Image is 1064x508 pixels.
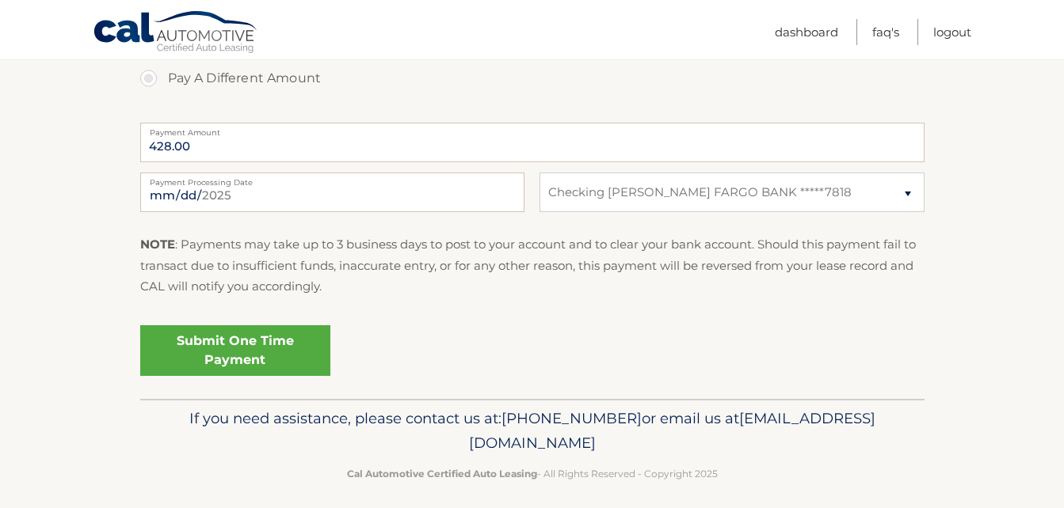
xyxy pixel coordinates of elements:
a: Cal Automotive [93,10,259,56]
label: Pay A Different Amount [140,63,925,94]
input: Payment Amount [140,123,925,162]
a: FAQ's [872,19,899,45]
p: - All Rights Reserved - Copyright 2025 [151,465,914,482]
p: If you need assistance, please contact us at: or email us at [151,406,914,457]
a: Dashboard [775,19,838,45]
a: Logout [933,19,971,45]
strong: NOTE [140,237,175,252]
label: Payment Amount [140,123,925,135]
input: Payment Date [140,172,524,212]
p: : Payments may take up to 3 business days to post to your account and to clear your bank account.... [140,234,925,297]
span: [PHONE_NUMBER] [501,409,642,427]
strong: Cal Automotive Certified Auto Leasing [347,468,537,480]
a: Submit One Time Payment [140,325,330,376]
label: Payment Processing Date [140,172,524,185]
